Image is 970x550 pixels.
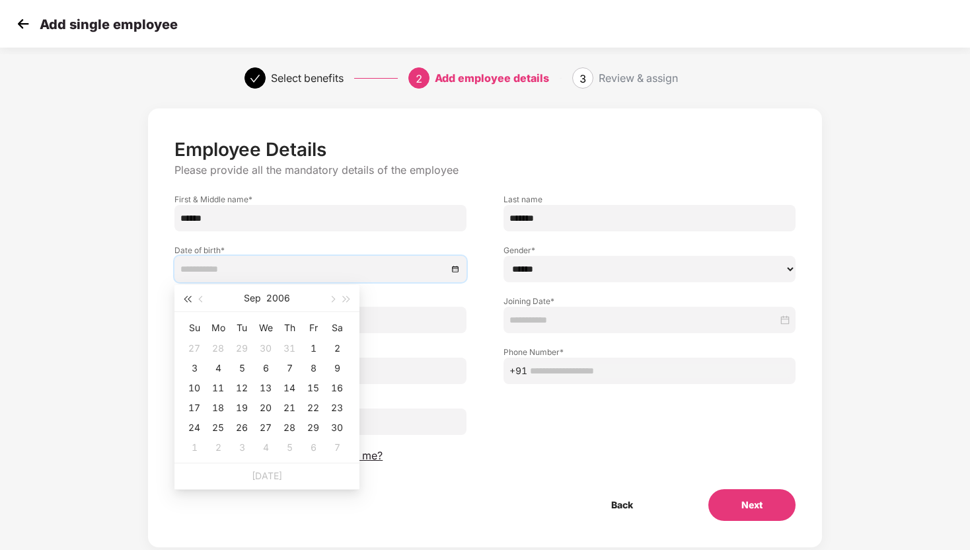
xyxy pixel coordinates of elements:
td: 2006-09-02 [325,338,349,358]
div: 20 [258,400,274,416]
td: 2006-09-22 [301,398,325,418]
label: Phone Number [504,346,796,358]
th: Th [278,317,301,338]
td: 2006-09-16 [325,378,349,398]
div: Review & assign [599,67,678,89]
div: 29 [305,420,321,436]
td: 2006-10-02 [206,438,230,457]
div: 28 [210,340,226,356]
div: 31 [281,340,297,356]
td: 2006-09-20 [254,398,278,418]
div: 24 [186,420,202,436]
td: 2006-08-28 [206,338,230,358]
div: 1 [186,440,202,455]
th: We [254,317,278,338]
div: 27 [258,420,274,436]
td: 2006-10-06 [301,438,325,457]
td: 2006-08-29 [230,338,254,358]
td: 2006-10-05 [278,438,301,457]
div: 4 [258,440,274,455]
td: 2006-09-27 [254,418,278,438]
td: 2006-09-30 [325,418,349,438]
div: 22 [305,400,321,416]
div: 16 [329,380,345,396]
td: 2006-10-01 [182,438,206,457]
label: Date of birth [174,245,466,256]
td: 2006-09-08 [301,358,325,378]
td: 2006-08-31 [278,338,301,358]
div: Select benefits [271,67,344,89]
div: 12 [234,380,250,396]
td: 2006-09-07 [278,358,301,378]
td: 2006-09-14 [278,378,301,398]
button: Sep [244,285,261,311]
p: Add single employee [40,17,178,32]
div: 18 [210,400,226,416]
th: Su [182,317,206,338]
div: 23 [329,400,345,416]
td: 2006-08-27 [182,338,206,358]
div: 11 [210,380,226,396]
div: 2 [210,440,226,455]
div: 15 [305,380,321,396]
div: 5 [234,360,250,376]
td: 2006-09-01 [301,338,325,358]
div: 4 [210,360,226,376]
div: 30 [258,340,274,356]
td: 2006-09-15 [301,378,325,398]
button: Back [578,489,666,521]
div: Add employee details [435,67,549,89]
div: 3 [186,360,202,376]
div: 25 [210,420,226,436]
img: svg+xml;base64,PHN2ZyB4bWxucz0iaHR0cDovL3d3dy53My5vcmcvMjAwMC9zdmciIHdpZHRoPSIzMCIgaGVpZ2h0PSIzMC... [13,14,33,34]
div: 2 [329,340,345,356]
div: 6 [258,360,274,376]
button: 2006 [266,285,290,311]
td: 2006-09-09 [325,358,349,378]
td: 2006-10-03 [230,438,254,457]
div: 14 [281,380,297,396]
div: 13 [258,380,274,396]
td: 2006-10-04 [254,438,278,457]
td: 2006-09-24 [182,418,206,438]
div: 6 [305,440,321,455]
td: 2006-09-04 [206,358,230,378]
td: 2006-08-30 [254,338,278,358]
div: 9 [329,360,345,376]
div: 3 [234,440,250,455]
td: 2006-09-23 [325,398,349,418]
td: 2006-09-26 [230,418,254,438]
label: First & Middle name [174,194,466,205]
span: +91 [509,364,527,378]
td: 2006-09-18 [206,398,230,418]
div: 21 [281,400,297,416]
span: check [250,73,260,84]
td: 2006-09-03 [182,358,206,378]
div: 5 [281,440,297,455]
div: 8 [305,360,321,376]
td: 2006-09-17 [182,398,206,418]
p: Please provide all the mandatory details of the employee [174,163,795,177]
td: 2006-09-13 [254,378,278,398]
label: Last name [504,194,796,205]
td: 2006-09-25 [206,418,230,438]
label: Gender [504,245,796,256]
td: 2006-09-10 [182,378,206,398]
div: 28 [281,420,297,436]
div: 27 [186,340,202,356]
td: 2006-09-05 [230,358,254,378]
th: Tu [230,317,254,338]
span: 2 [416,72,422,85]
div: 17 [186,400,202,416]
td: 2006-09-06 [254,358,278,378]
div: 19 [234,400,250,416]
th: Mo [206,317,230,338]
div: 1 [305,340,321,356]
div: 30 [329,420,345,436]
td: 2006-09-12 [230,378,254,398]
td: 2006-09-28 [278,418,301,438]
td: 2006-10-07 [325,438,349,457]
div: 7 [329,440,345,455]
div: 10 [186,380,202,396]
label: Joining Date [504,295,796,307]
